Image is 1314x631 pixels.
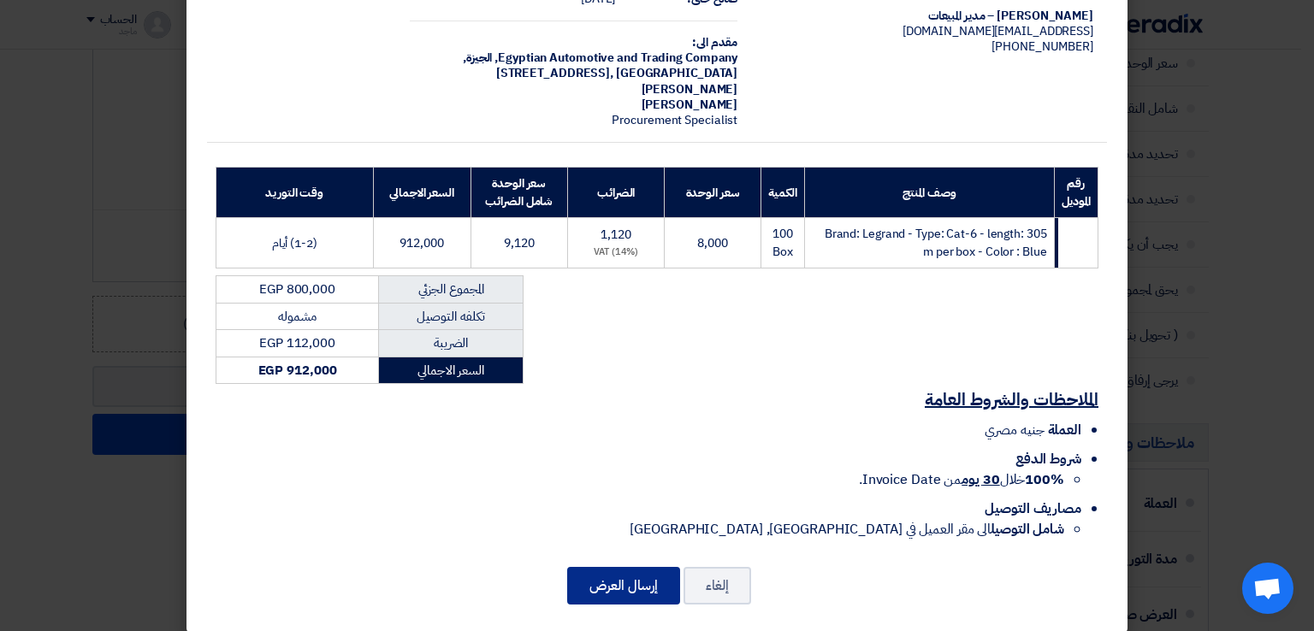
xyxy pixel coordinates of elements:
span: مشموله [278,307,316,326]
span: [PERSON_NAME] [642,96,738,114]
td: السعر الاجمالي [379,357,524,384]
u: 30 يوم [962,469,999,490]
span: شروط الدفع [1015,449,1081,469]
th: رقم الموديل [1054,168,1098,218]
th: الضرائب [567,168,664,218]
button: إرسال العرض [567,567,680,604]
span: [PHONE_NUMBER] [991,38,1093,56]
span: Egyptian Automotive and Trading Company, [494,49,737,67]
div: Open chat [1242,563,1293,614]
td: الضريبة [379,330,524,357]
span: 1,120 [601,226,631,244]
strong: 100% [1025,469,1064,490]
span: 100 Box [772,225,793,261]
td: تكلفه التوصيل [379,303,524,330]
th: سعر الوحدة شامل الضرائب [471,168,567,218]
span: 8,000 [697,234,728,252]
button: إلغاء [684,567,751,604]
u: الملاحظات والشروط العامة [925,386,1098,412]
span: خلال من Invoice Date. [859,469,1064,490]
span: EGP 112,000 [259,333,335,352]
span: 912,000 [400,234,443,252]
span: Brand: Legrand - Type: Cat-6 - length: 305 m per box - Color : Blue [825,225,1047,261]
span: (1-2) أيام [272,234,317,252]
div: (14%) VAT [575,245,657,260]
div: [PERSON_NAME] – مدير المبيعات [765,9,1093,24]
span: العملة [1048,420,1081,440]
span: Procurement Specialist [612,111,737,129]
td: EGP 800,000 [216,276,379,304]
th: الكمية [761,168,804,218]
th: وقت التوريد [216,168,374,218]
span: مصاريف التوصيل [985,498,1081,519]
th: السعر الاجمالي [373,168,471,218]
strong: مقدم الى: [692,33,737,51]
span: [EMAIL_ADDRESS][DOMAIN_NAME] [903,22,1093,40]
td: المجموع الجزئي [379,276,524,304]
th: سعر الوحدة [665,168,761,218]
li: الى مقر العميل في [GEOGRAPHIC_DATA], [GEOGRAPHIC_DATA] [216,519,1064,540]
span: 9,120 [504,234,535,252]
strong: EGP 912,000 [258,361,337,380]
th: وصف المنتج [805,168,1054,218]
strong: شامل التوصيل [991,519,1064,540]
span: الجيزة, [GEOGRAPHIC_DATA] ,[STREET_ADDRESS][PERSON_NAME] [463,49,737,97]
span: جنيه مصري [985,420,1044,440]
